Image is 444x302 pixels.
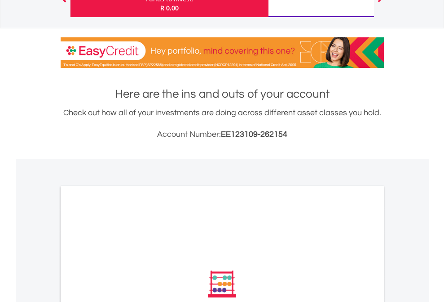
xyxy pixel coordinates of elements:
[61,128,384,141] h3: Account Number:
[160,4,179,12] span: R 0.00
[221,130,287,139] span: EE123109-262154
[61,107,384,141] div: Check out how all of your investments are doing across different asset classes you hold.
[61,86,384,102] h1: Here are the ins and outs of your account
[61,37,384,68] img: EasyCredit Promotion Banner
